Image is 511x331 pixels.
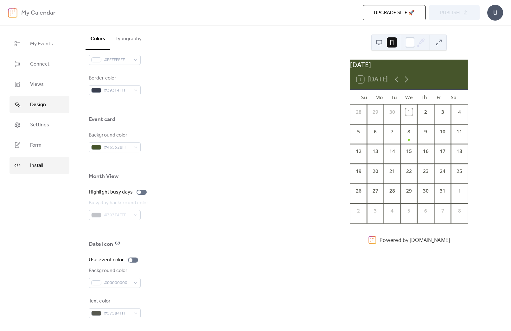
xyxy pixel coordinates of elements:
div: 28 [388,187,396,194]
a: Settings [10,116,69,133]
div: Text color [89,44,139,52]
div: Fr [431,90,446,105]
a: Connect [10,55,69,73]
div: Highlight busy days [89,188,133,196]
span: #46552BFF [104,144,131,151]
div: 31 [439,187,446,194]
button: Colors [86,26,110,50]
div: 6 [422,207,429,214]
span: #57584FFF [104,310,131,317]
div: U [487,5,503,21]
button: Upgrade site 🚀 [363,5,426,20]
div: Background color [89,131,139,139]
span: Design [30,101,46,109]
img: logo [8,8,17,18]
div: [DATE] [350,60,468,69]
div: 25 [456,168,463,175]
div: 2 [422,108,429,116]
div: 13 [372,148,379,155]
div: 4 [388,207,396,214]
div: 14 [388,148,396,155]
span: My Events [30,40,53,48]
div: Text color [89,297,139,305]
span: Install [30,162,43,169]
div: 5 [405,207,412,214]
div: 27 [372,187,379,194]
div: Event card [89,116,115,123]
div: 6 [372,128,379,135]
div: 9 [422,128,429,135]
div: 8 [456,207,463,214]
span: #00000000 [104,279,131,287]
div: 29 [372,108,379,116]
span: Settings [30,121,49,129]
div: 24 [439,168,446,175]
div: 30 [388,108,396,116]
a: [DOMAIN_NAME] [410,236,450,243]
div: Use event color [89,256,124,264]
div: Month View [89,173,118,180]
div: Tu [386,90,401,105]
span: Connect [30,60,49,68]
div: Powered by [380,236,450,243]
a: Design [10,96,69,113]
a: My Events [10,35,69,52]
div: 23 [422,168,429,175]
div: 21 [388,168,396,175]
div: Th [416,90,431,105]
button: Typography [110,26,147,49]
div: 3 [439,108,446,116]
div: 1 [405,108,412,116]
div: Sa [446,90,461,105]
div: 22 [405,168,412,175]
div: 28 [355,108,362,116]
div: Su [357,90,372,105]
div: 5 [355,128,362,135]
div: 26 [355,187,362,194]
div: 8 [405,128,412,135]
div: We [401,90,416,105]
span: Upgrade site 🚀 [374,9,415,17]
div: 18 [456,148,463,155]
div: 16 [422,148,429,155]
div: 15 [405,148,412,155]
div: 29 [405,187,412,194]
div: 17 [439,148,446,155]
a: Views [10,76,69,93]
div: Background color [89,267,139,275]
a: Form [10,137,69,154]
div: 30 [422,187,429,194]
b: My Calendar [21,7,55,19]
div: 11 [456,128,463,135]
div: Busy day background color [89,199,149,207]
div: Mo [372,90,386,105]
div: 3 [372,207,379,214]
div: 12 [355,148,362,155]
div: Border color [89,74,139,82]
a: Install [10,157,69,174]
div: 1 [456,187,463,194]
div: 19 [355,168,362,175]
div: 20 [372,168,379,175]
div: Date Icon [89,240,113,248]
div: 10 [439,128,446,135]
span: Views [30,81,44,88]
div: 2 [355,207,362,214]
div: 7 [439,207,446,214]
div: 4 [456,108,463,116]
span: #FFFFFFFF [104,56,131,64]
div: 7 [388,128,396,135]
span: #393F4FFF [104,87,131,94]
span: Form [30,142,42,149]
